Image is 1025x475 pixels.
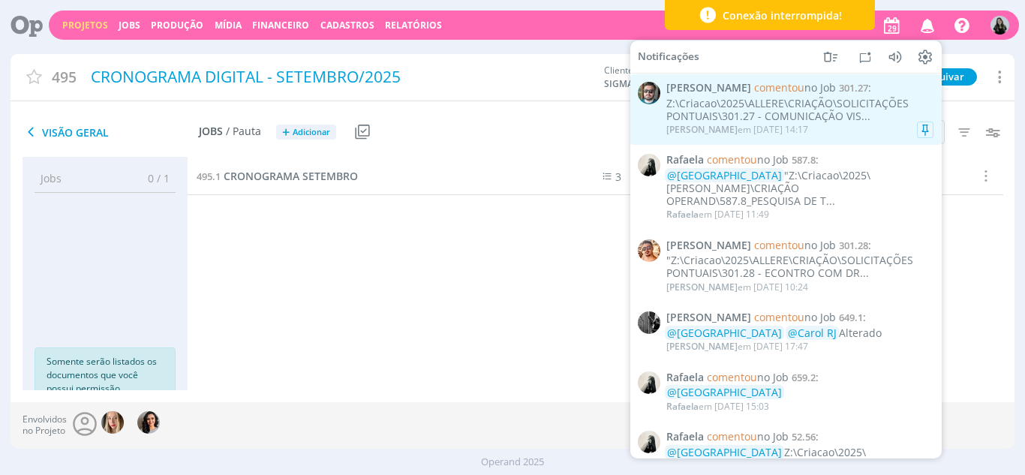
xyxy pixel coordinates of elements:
[380,20,446,32] button: Relatórios
[990,16,1009,35] img: V
[792,370,816,383] span: 659.2
[666,401,769,412] div: em [DATE] 15:03
[638,371,660,393] img: R
[604,77,717,91] span: SIGMA ENGENHARIA E COMÉRCIO LTDA
[114,20,145,32] button: Jobs
[119,19,140,32] a: Jobs
[52,66,77,88] span: 495
[638,311,660,334] img: P
[792,153,816,167] span: 587.8
[666,431,704,443] span: Rafaela
[137,170,170,186] span: 0 / 1
[151,19,203,32] a: Produção
[248,20,314,32] button: Financeiro
[666,208,699,221] span: Rafaela
[707,369,757,383] span: comentou
[723,8,842,23] span: Conexão interrompida!
[197,170,221,183] span: 495.1
[23,414,67,436] span: Envolvidos no Projeto
[41,170,62,186] span: Jobs
[707,369,789,383] span: no Job
[754,80,804,95] span: comentou
[666,254,933,280] div: "Z:\Criacao\2025\ALLERE\CRIAÇÃO\SOLICITAÇÕES PONTUAIS\301.28 - ECONTRO COM DR...
[707,152,757,167] span: comentou
[788,326,837,340] span: @Carol RJ
[666,154,933,167] span: :
[666,282,808,293] div: em [DATE] 10:24
[638,82,660,104] img: R
[199,125,223,138] span: Jobs
[666,340,738,353] span: [PERSON_NAME]
[666,154,704,167] span: Rafaela
[990,12,1010,38] button: V
[666,82,933,95] span: :
[137,411,160,434] img: C
[666,281,738,293] span: [PERSON_NAME]
[638,50,699,63] span: Notificações
[58,20,113,32] button: Projetos
[224,169,358,183] span: CRONOGRAMA SETEMBRO
[666,400,699,413] span: Rafaela
[385,19,442,32] a: Relatórios
[320,19,374,32] span: Cadastros
[215,19,242,32] a: Mídia
[666,209,769,220] div: em [DATE] 11:49
[754,237,804,251] span: comentou
[638,154,660,176] img: R
[638,239,660,261] img: V
[23,123,199,141] span: Visão Geral
[839,81,868,95] span: 301.27
[101,411,124,434] img: T
[197,168,358,185] a: 495.1CRONOGRAMA SETEMBRO
[792,430,816,443] span: 52.56
[754,80,836,95] span: no Job
[667,445,782,459] span: @[GEOGRAPHIC_DATA]
[282,125,290,140] span: +
[146,20,208,32] button: Produção
[666,327,933,340] div: Alterado
[666,239,751,251] span: [PERSON_NAME]
[62,19,108,32] a: Projetos
[666,311,933,324] span: :
[707,429,789,443] span: no Job
[47,355,164,395] p: Somente serão listados os documentos que você possui permissão
[667,326,782,340] span: @[GEOGRAPHIC_DATA]
[666,125,808,135] div: em [DATE] 14:17
[604,64,840,91] div: Cliente:
[252,19,309,32] a: Financeiro
[839,311,863,324] span: 649.1
[316,20,379,32] button: Cadastros
[754,237,836,251] span: no Job
[666,431,933,443] span: :
[666,371,704,383] span: Rafaela
[754,310,804,324] span: comentou
[666,82,751,95] span: [PERSON_NAME]
[666,98,933,123] div: Z:\Criacao\2025\ALLERE\CRIAÇÃO\SOLICITAÇÕES PONTUAIS\301.27 - COMUNICAÇÃO VIS...
[666,123,738,136] span: [PERSON_NAME]
[667,385,782,399] span: @[GEOGRAPHIC_DATA]
[293,128,330,137] span: Adicionar
[707,152,789,167] span: no Job
[839,238,868,251] span: 301.28
[226,125,261,138] span: / Pauta
[909,68,977,86] button: Arquivar
[638,431,660,453] img: R
[666,170,933,207] div: "Z:\Criacao\2025\[PERSON_NAME]\CRIAÇÃO OPERAND\587.8_PESQUISA DE T...
[666,311,751,324] span: [PERSON_NAME]
[86,60,596,95] div: CRONOGRAMA DIGITAL - SETEMBRO/2025
[754,310,836,324] span: no Job
[666,239,933,251] span: :
[666,371,933,383] span: :
[210,20,246,32] button: Mídia
[276,125,336,140] button: +Adicionar
[667,168,782,182] span: @[GEOGRAPHIC_DATA]
[615,170,621,184] span: 3
[666,341,808,352] div: em [DATE] 17:47
[707,429,757,443] span: comentou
